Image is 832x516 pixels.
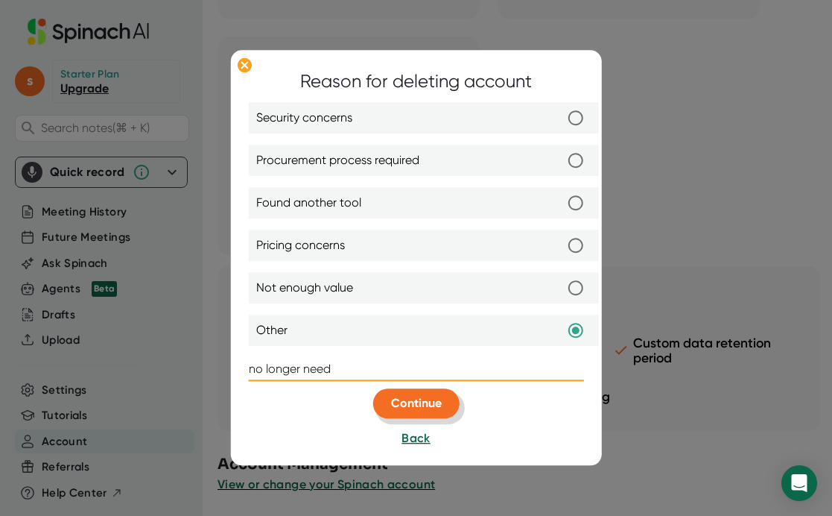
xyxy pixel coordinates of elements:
input: Provide additional detail [249,358,584,382]
span: Found another tool [256,195,361,213]
div: Open Intercom Messenger [781,465,817,501]
span: Not enough value [256,280,353,298]
span: Other [256,322,288,340]
span: Continue [391,397,442,411]
button: Back [401,430,430,448]
button: Continue [373,389,460,419]
span: Procurement process required [256,152,419,170]
span: Security concerns [256,110,352,128]
div: Reason for deleting account [300,69,532,95]
span: Back [401,432,430,446]
span: Pricing concerns [256,237,345,255]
